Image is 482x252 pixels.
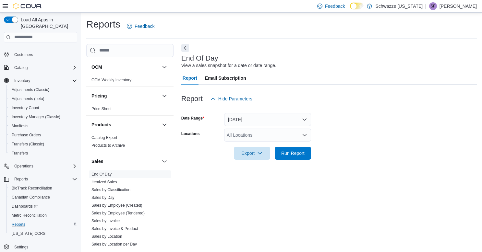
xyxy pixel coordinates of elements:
[9,193,77,201] span: Canadian Compliance
[9,122,31,130] a: Manifests
[135,23,154,29] span: Feedback
[181,131,200,136] label: Locations
[430,2,435,10] span: SF
[350,3,364,9] input: Dark Mode
[9,149,30,157] a: Transfers
[91,226,138,231] a: Sales by Invoice & Product
[161,157,168,165] button: Sales
[12,151,28,156] span: Transfers
[12,64,77,72] span: Catalog
[91,158,103,165] h3: Sales
[6,131,80,140] button: Purchase Orders
[1,175,80,184] button: Reports
[9,131,77,139] span: Purchase Orders
[6,211,80,220] button: Metrc Reconciliation
[1,242,80,251] button: Settings
[124,20,157,33] a: Feedback
[6,85,80,94] button: Adjustments (Classic)
[181,95,203,103] h3: Report
[91,203,142,208] a: Sales by Employee (Created)
[181,44,189,52] button: Next
[91,172,112,177] span: End Of Day
[91,218,120,223] span: Sales by Invoice
[91,121,159,128] button: Products
[91,180,117,184] a: Itemized Sales
[9,221,77,228] span: Reports
[429,2,437,10] div: Skyler Franke
[91,135,117,140] span: Catalog Export
[9,122,77,130] span: Manifests
[12,243,77,251] span: Settings
[18,17,77,29] span: Load All Apps in [GEOGRAPHIC_DATA]
[14,177,28,182] span: Reports
[161,92,168,100] button: Pricing
[14,164,33,169] span: Operations
[91,195,114,200] a: Sales by Day
[6,184,80,193] button: BioTrack Reconciliation
[86,134,174,152] div: Products
[9,221,28,228] a: Reports
[234,147,270,160] button: Export
[281,150,305,156] span: Run Report
[9,230,77,237] span: Washington CCRS
[91,64,102,70] h3: OCM
[9,95,47,103] a: Adjustments (beta)
[161,63,168,71] button: OCM
[91,226,138,231] span: Sales by Invoice & Product
[12,162,77,170] span: Operations
[208,92,255,105] button: Hide Parameters
[9,86,77,94] span: Adjustments (Classic)
[12,222,25,227] span: Reports
[12,186,52,191] span: BioTrack Reconciliation
[91,187,130,192] span: Sales by Classification
[14,78,30,83] span: Inventory
[91,77,131,83] span: OCM Weekly Inventory
[9,212,77,219] span: Metrc Reconciliation
[1,50,80,59] button: Customers
[91,242,137,247] span: Sales by Location per Day
[91,211,145,216] span: Sales by Employee (Tendered)
[218,96,252,102] span: Hide Parameters
[13,3,42,9] img: Cova
[6,103,80,112] button: Inventory Count
[6,149,80,158] button: Transfers
[91,219,120,223] a: Sales by Invoice
[12,105,39,110] span: Inventory Count
[6,202,80,211] a: Dashboards
[9,104,77,112] span: Inventory Count
[91,93,159,99] button: Pricing
[325,3,345,9] span: Feedback
[12,243,31,251] a: Settings
[12,175,77,183] span: Reports
[6,112,80,121] button: Inventory Manager (Classic)
[91,135,117,140] a: Catalog Export
[9,202,77,210] span: Dashboards
[12,77,33,85] button: Inventory
[205,72,246,85] span: Email Subscription
[375,2,423,10] p: Schwazze [US_STATE]
[91,64,159,70] button: OCM
[91,106,112,111] span: Price Sheet
[14,245,28,250] span: Settings
[224,113,311,126] button: [DATE]
[12,162,36,170] button: Operations
[440,2,477,10] p: [PERSON_NAME]
[12,87,49,92] span: Adjustments (Classic)
[91,143,125,148] a: Products to Archive
[12,51,77,59] span: Customers
[302,132,307,138] button: Open list of options
[9,113,77,121] span: Inventory Manager (Classic)
[86,18,120,31] h1: Reports
[9,193,53,201] a: Canadian Compliance
[12,77,77,85] span: Inventory
[9,140,47,148] a: Transfers (Classic)
[12,51,36,59] a: Customers
[9,202,40,210] a: Dashboards
[9,149,77,157] span: Transfers
[12,231,45,236] span: [US_STATE] CCRS
[91,188,130,192] a: Sales by Classification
